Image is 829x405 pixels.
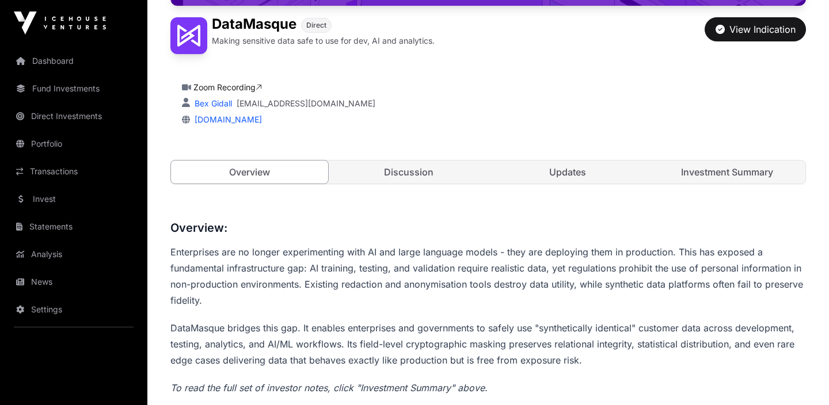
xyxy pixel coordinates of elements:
[771,350,829,405] iframe: Chat Widget
[9,104,138,129] a: Direct Investments
[9,48,138,74] a: Dashboard
[705,17,806,41] button: View Indication
[9,76,138,101] a: Fund Investments
[170,219,806,237] h3: Overview:
[649,161,806,184] a: Investment Summary
[212,17,296,33] h1: DataMasque
[192,98,232,108] a: Bex Gidall
[171,161,805,184] nav: Tabs
[9,269,138,295] a: News
[170,244,806,308] p: Enterprises are no longer experimenting with AI and large language models - they are deploying th...
[489,161,647,184] a: Updates
[170,320,806,368] p: DataMasque bridges this gap. It enables enterprises and governments to safely use "synthetically ...
[14,12,106,35] img: Icehouse Ventures Logo
[9,131,138,156] a: Portfolio
[190,114,262,124] a: [DOMAIN_NAME]
[170,160,329,184] a: Overview
[193,82,262,92] a: Zoom Recording
[9,297,138,322] a: Settings
[306,21,326,30] span: Direct
[9,186,138,212] a: Invest
[330,161,488,184] a: Discussion
[212,35,435,47] p: Making sensitive data safe to use for dev, AI and analytics.
[237,98,375,109] a: [EMAIL_ADDRESS][DOMAIN_NAME]
[170,17,207,54] img: DataMasque
[170,382,488,393] em: To read the full set of investor notes, click "Investment Summary" above.
[9,159,138,184] a: Transactions
[705,29,806,40] a: View Indication
[716,22,796,36] div: View Indication
[9,242,138,267] a: Analysis
[9,214,138,239] a: Statements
